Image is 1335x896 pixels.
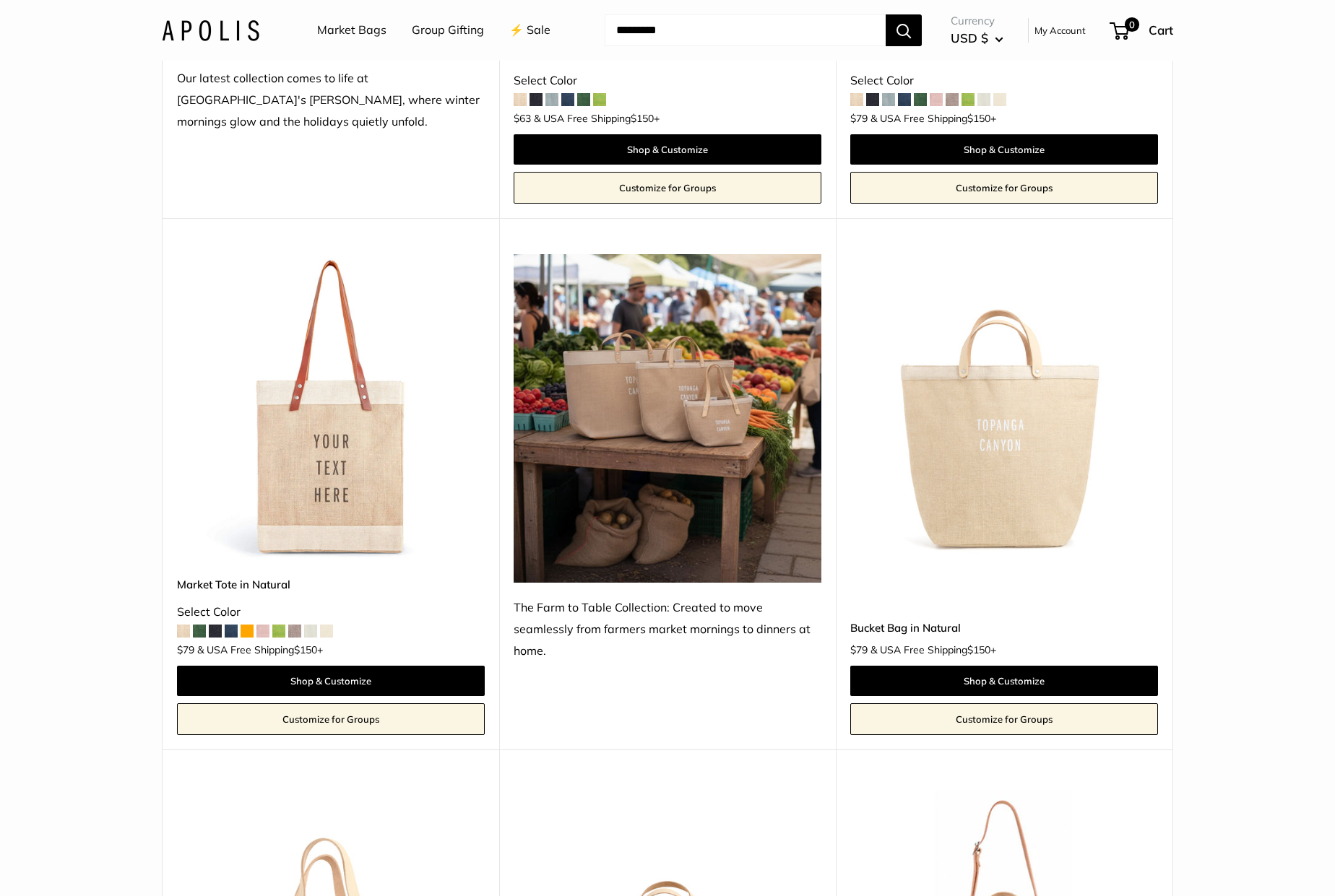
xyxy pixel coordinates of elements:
span: $79 [850,112,868,125]
img: Apolis [162,19,259,40]
img: Bucket Bag in Natural [850,254,1158,562]
div: The Farm to Table Collection: Created to move seamlessly from farmers market mornings to dinners ... [514,597,821,662]
span: USD $ [951,30,988,45]
a: Market Bags [317,19,386,41]
div: Select Color [850,70,1158,92]
span: $79 [177,643,194,656]
a: My Account [1034,22,1086,39]
a: Shop & Customize [850,134,1158,165]
a: Shop & Customize [514,134,821,165]
a: Shop & Customize [177,666,485,696]
img: description_Make it yours with custom printed text. [177,254,485,562]
span: Cart [1149,22,1173,38]
span: & USA Free Shipping + [870,113,996,123]
span: $150 [294,643,317,656]
span: & USA Free Shipping + [197,645,323,655]
span: $79 [850,643,868,656]
span: $63 [514,112,531,125]
span: & USA Free Shipping + [870,645,996,655]
a: Customize for Groups [177,703,485,735]
span: & USA Free Shipping + [534,113,660,123]
span: $150 [967,643,990,656]
div: Select Color [514,70,821,92]
div: Select Color [177,601,485,623]
span: $150 [631,112,654,125]
a: Market Tote in Natural [177,576,485,593]
a: ⚡️ Sale [509,19,550,41]
a: Customize for Groups [850,703,1158,735]
a: Customize for Groups [514,172,821,204]
a: 0 Cart [1111,19,1173,42]
span: 0 [1125,17,1139,32]
a: description_Make it yours with custom printed text.Market Tote in Natural [177,254,485,562]
img: The Farm to Table Collection: Created to move seamlessly from farmers market mornings to dinners ... [514,254,821,583]
input: Search... [605,14,886,46]
a: Bucket Bag in Natural [850,619,1158,636]
span: Currency [951,11,1003,31]
span: $150 [967,112,990,125]
a: Customize for Groups [850,172,1158,204]
a: Bucket Bag in NaturalBucket Bag in Natural [850,254,1158,562]
div: Our latest collection comes to life at [GEOGRAPHIC_DATA]'s [PERSON_NAME], where winter mornings g... [177,68,485,133]
button: USD $ [951,27,1003,50]
a: Shop & Customize [850,666,1158,696]
a: Group Gifting [412,19,484,41]
button: Search [886,14,922,46]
